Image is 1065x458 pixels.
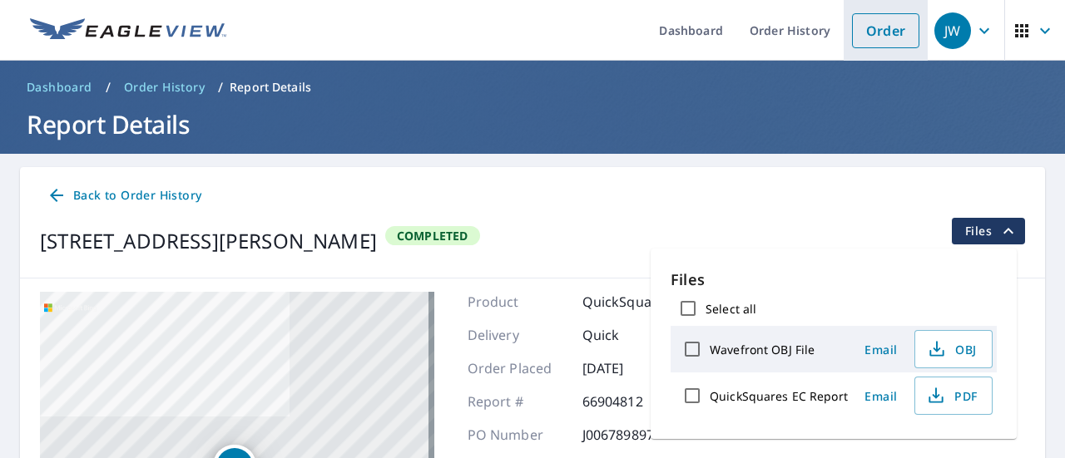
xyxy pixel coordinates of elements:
span: Back to Order History [47,185,201,206]
li: / [218,77,223,97]
img: EV Logo [30,18,226,43]
label: QuickSquares EC Report [710,388,848,404]
label: Select all [706,301,756,317]
p: Report Details [230,79,311,96]
p: Product [468,292,567,312]
a: Back to Order History [40,180,208,211]
p: Files [671,268,997,291]
p: 66904812 [582,392,682,411]
span: PDF [925,386,978,406]
li: / [106,77,111,97]
button: OBJ [914,330,993,368]
p: PO Number [468,425,567,445]
button: Email [854,383,908,409]
span: Files [965,221,1018,241]
nav: breadcrumb [20,74,1045,101]
span: Completed [387,228,478,244]
a: Order History [117,74,211,101]
p: Order Placed [468,358,567,378]
span: Email [861,342,901,357]
p: Report # [468,392,567,411]
span: OBJ [925,339,978,359]
p: Delivery [468,325,567,345]
p: QuickSquares Extended Coverage [582,292,800,312]
div: JW [934,12,971,49]
button: filesDropdownBtn-66904812 [951,218,1025,244]
p: J006789897 [582,425,682,445]
button: Email [854,337,908,362]
h1: Report Details [20,107,1045,141]
label: Wavefront OBJ File [710,342,815,357]
span: Email [861,388,901,404]
span: Dashboard [27,79,92,96]
span: Order History [124,79,205,96]
p: Quick [582,325,682,345]
div: [STREET_ADDRESS][PERSON_NAME] [40,226,377,256]
p: [DATE] [582,358,682,378]
a: Dashboard [20,74,99,101]
button: PDF [914,377,993,415]
a: Order [852,13,919,48]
